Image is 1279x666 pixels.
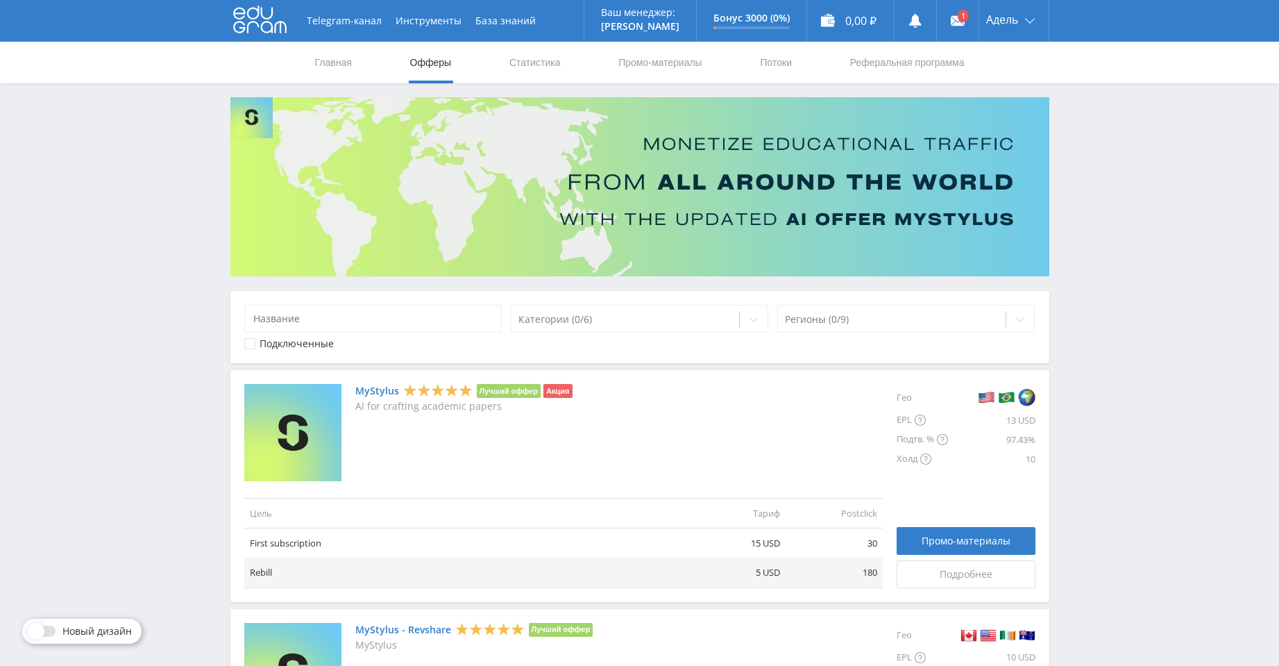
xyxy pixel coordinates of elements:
td: 30 [786,528,883,558]
input: Название [244,305,502,333]
td: First subscription [244,528,688,558]
a: MyStylus [355,385,399,397]
a: Промо-материалы [897,527,1035,555]
a: Реферальная программа [849,42,966,83]
div: Гео [897,623,948,648]
td: 5 USD [688,558,786,588]
td: Тариф [688,498,786,528]
td: Цель [244,498,688,528]
td: Rebill [244,558,688,588]
a: Офферы [409,42,453,83]
span: Новый дизайн [62,626,132,637]
a: MyStylus - Revshare [355,624,451,635]
img: MyStylus [244,384,341,481]
p: AI for crafting academic papers [355,401,573,412]
div: EPL [897,410,948,430]
div: Холд [897,449,948,469]
td: 15 USD [688,528,786,558]
img: Banner [230,97,1049,276]
a: Потоки [759,42,793,83]
a: Статистика [508,42,562,83]
p: Бонус 3000 (0%) [713,13,790,24]
td: 180 [786,558,883,588]
p: Ваш менеджер: [601,7,679,18]
div: Гео [897,384,948,410]
div: Подключенные [260,338,334,349]
li: Лучший оффер [477,384,541,398]
li: Лучший оффер [529,623,593,637]
span: Промо-материалы [922,535,1010,547]
a: Главная [314,42,353,83]
a: Промо-материалы [617,42,703,83]
div: 5 Stars [455,622,525,636]
p: [PERSON_NAME] [601,21,679,32]
div: 10 [948,449,1035,469]
p: MyStylus [355,640,593,651]
li: Акция [543,384,572,398]
span: Подробнее [940,569,992,580]
div: 13 USD [948,410,1035,430]
div: Подтв. % [897,430,948,449]
span: Адель [986,14,1018,25]
div: 5 Stars [403,383,473,398]
a: Подробнее [897,560,1035,588]
td: Postclick [786,498,883,528]
div: 97.43% [948,430,1035,449]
